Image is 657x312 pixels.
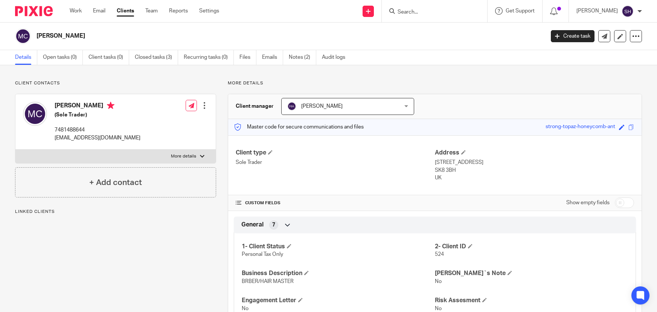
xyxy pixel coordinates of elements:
[70,7,82,15] a: Work
[184,50,234,65] a: Recurring tasks (0)
[506,8,535,14] span: Get Support
[89,177,142,188] h4: + Add contact
[93,7,105,15] a: Email
[435,252,444,257] span: 524
[551,30,595,42] a: Create task
[242,279,294,284] span: BRBER/HAIR MASTER
[272,221,275,229] span: 7
[236,102,274,110] h3: Client manager
[15,50,37,65] a: Details
[37,32,439,40] h2: [PERSON_NAME]
[55,111,140,119] h5: (Sole Trader)
[242,269,435,277] h4: Business Description
[236,149,435,157] h4: Client type
[435,243,628,251] h4: 2- Client ID
[242,243,435,251] h4: 1- Client Status
[576,7,618,15] p: [PERSON_NAME]
[145,7,158,15] a: Team
[15,80,216,86] p: Client contacts
[242,306,248,311] span: No
[117,7,134,15] a: Clients
[435,167,634,174] p: SK8 3BH
[171,153,196,159] p: More details
[228,80,642,86] p: More details
[435,279,442,284] span: No
[169,7,188,15] a: Reports
[435,306,442,311] span: No
[135,50,178,65] a: Closed tasks (3)
[236,200,435,206] h4: CUSTOM FIELDS
[15,28,31,44] img: svg%3E
[107,102,114,109] i: Primary
[435,174,634,182] p: UK
[287,102,296,111] img: svg%3E
[435,149,634,157] h4: Address
[289,50,316,65] a: Notes (2)
[199,7,219,15] a: Settings
[55,126,140,134] p: 7481488644
[55,134,140,142] p: [EMAIL_ADDRESS][DOMAIN_NAME]
[322,50,351,65] a: Audit logs
[435,269,628,277] h4: [PERSON_NAME]`s Note
[15,6,53,16] img: Pixie
[239,50,256,65] a: Files
[88,50,129,65] a: Client tasks (0)
[43,50,83,65] a: Open tasks (0)
[397,9,465,16] input: Search
[55,102,140,111] h4: [PERSON_NAME]
[15,209,216,215] p: Linked clients
[622,5,634,17] img: svg%3E
[546,123,615,132] div: strong-topaz-honeycomb-ant
[301,104,343,109] span: [PERSON_NAME]
[435,159,634,166] p: [STREET_ADDRESS]
[566,199,610,206] label: Show empty fields
[242,297,435,304] h4: Engagement Letter
[435,297,628,304] h4: Risk Assesment
[23,102,47,126] img: svg%3E
[236,159,435,166] p: Sole Trader
[234,123,364,131] p: Master code for secure communications and files
[241,221,264,229] span: General
[262,50,283,65] a: Emails
[242,252,283,257] span: Personal Tax Only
